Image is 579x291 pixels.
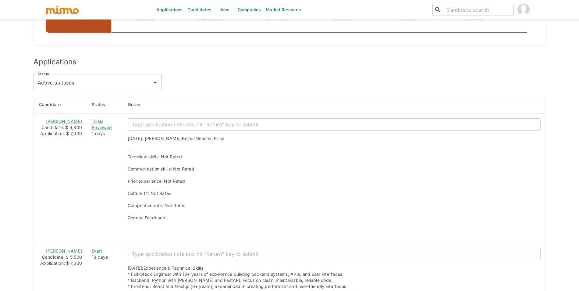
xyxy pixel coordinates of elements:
p: RECYCLED [399,17,416,22]
div: 13 days [92,254,118,260]
a: [PERSON_NAME] [46,119,82,124]
p: REFERRALS [465,17,483,22]
p: PROSPECTS [135,17,154,22]
button: Open [151,78,159,87]
a: Draft [92,248,118,254]
div: Application: $ 7,000 [39,131,82,137]
div: Application: $ 7,000 [39,260,82,266]
div: Candidate: $ 4,800 [39,124,82,131]
p: SENT EMAILS [265,17,287,22]
th: Candidate [34,96,87,113]
img: Maria Lujan Ciommo [517,4,530,16]
th: Notes [123,96,545,113]
div: Candidate: $ 5,500 [39,254,82,260]
th: Status [87,96,123,113]
input: Candidate search [444,5,511,14]
a: [PERSON_NAME] [46,248,82,253]
p: SCHEDULED [332,17,352,22]
h5: Applications [34,57,545,67]
label: Status [38,71,49,77]
div: [DATE]: [PERSON_NAME]: [128,135,225,233]
img: logo [46,5,79,14]
a: To Be Reviewed [92,118,118,131]
p: CONNECTIONS [198,17,222,22]
div: 1 days [92,131,118,137]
